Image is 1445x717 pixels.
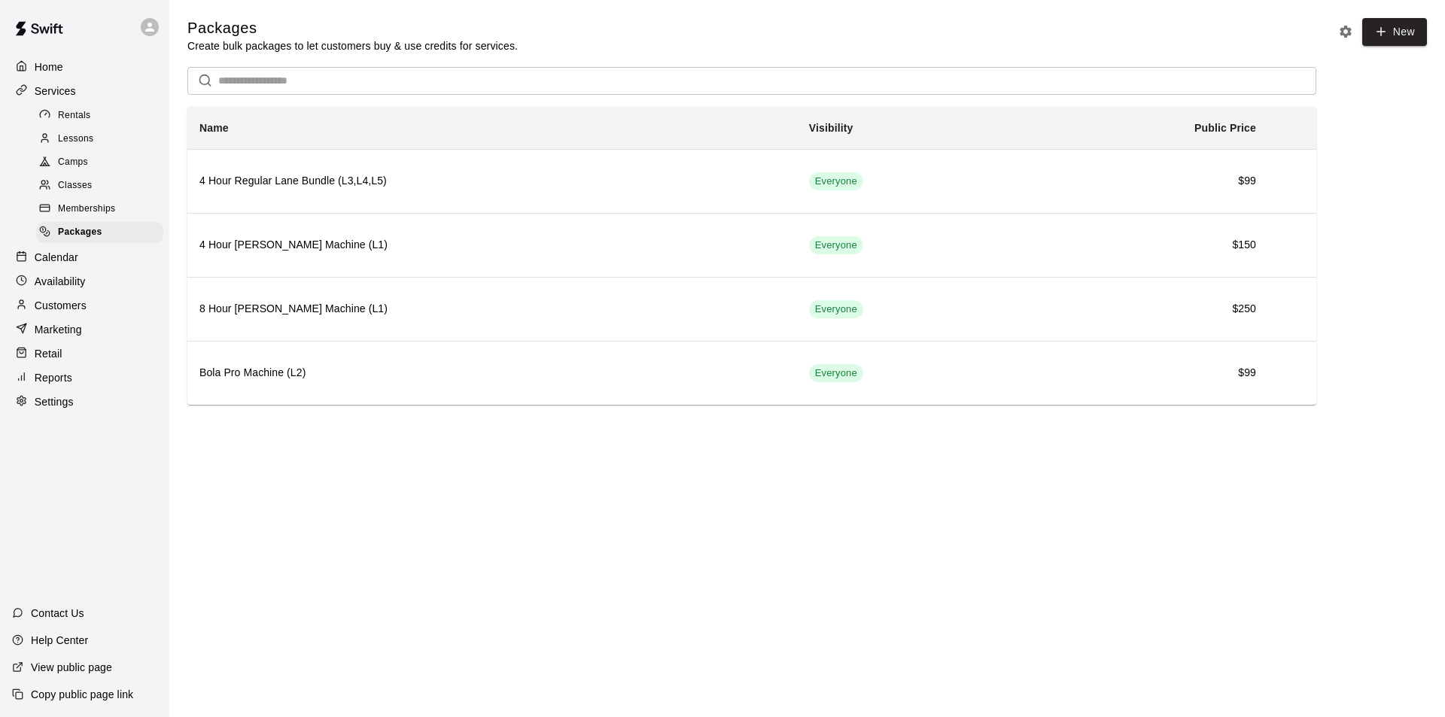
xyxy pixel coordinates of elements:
[809,302,863,317] span: Everyone
[809,238,863,253] span: Everyone
[12,246,157,269] a: Calendar
[187,18,518,38] h5: Packages
[35,59,63,74] p: Home
[199,122,229,134] b: Name
[35,274,86,289] p: Availability
[809,364,863,382] div: This service is visible to all of your customers
[1034,301,1256,317] h6: $250
[36,221,169,245] a: Packages
[199,173,785,190] h6: 4 Hour Regular Lane Bundle (L3,L4,L5)
[809,366,863,381] span: Everyone
[35,346,62,361] p: Retail
[12,294,157,317] a: Customers
[199,301,785,317] h6: 8 Hour [PERSON_NAME] Machine (L1)
[58,155,88,170] span: Camps
[35,250,78,265] p: Calendar
[58,108,91,123] span: Rentals
[12,80,157,102] a: Services
[1194,122,1256,134] b: Public Price
[58,132,94,147] span: Lessons
[809,236,863,254] div: This service is visible to all of your customers
[58,178,92,193] span: Classes
[809,122,853,134] b: Visibility
[199,365,785,381] h6: Bola Pro Machine (L2)
[58,202,115,217] span: Memberships
[1362,18,1427,46] a: New
[187,38,518,53] p: Create bulk packages to let customers buy & use credits for services.
[31,606,84,621] p: Contact Us
[31,660,112,675] p: View public page
[36,199,163,220] div: Memberships
[36,129,163,150] div: Lessons
[1334,20,1357,43] button: Packages settings
[58,225,102,240] span: Packages
[1034,237,1256,254] h6: $150
[12,366,157,389] a: Reports
[36,151,169,175] a: Camps
[31,633,88,648] p: Help Center
[36,105,163,126] div: Rentals
[35,84,76,99] p: Services
[1034,173,1256,190] h6: $99
[35,298,87,313] p: Customers
[36,222,163,243] div: Packages
[12,318,157,341] a: Marketing
[1034,365,1256,381] h6: $99
[36,104,169,127] a: Rentals
[36,152,163,173] div: Camps
[12,342,157,365] a: Retail
[12,390,157,413] a: Settings
[809,300,863,318] div: This service is visible to all of your customers
[12,270,157,293] a: Availability
[809,172,863,190] div: This service is visible to all of your customers
[199,237,785,254] h6: 4 Hour [PERSON_NAME] Machine (L1)
[36,175,163,196] div: Classes
[35,322,82,337] p: Marketing
[809,175,863,189] span: Everyone
[36,175,169,198] a: Classes
[36,198,169,221] a: Memberships
[12,56,157,78] a: Home
[35,370,72,385] p: Reports
[187,107,1316,405] table: simple table
[31,687,133,702] p: Copy public page link
[36,127,169,150] a: Lessons
[35,394,74,409] p: Settings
